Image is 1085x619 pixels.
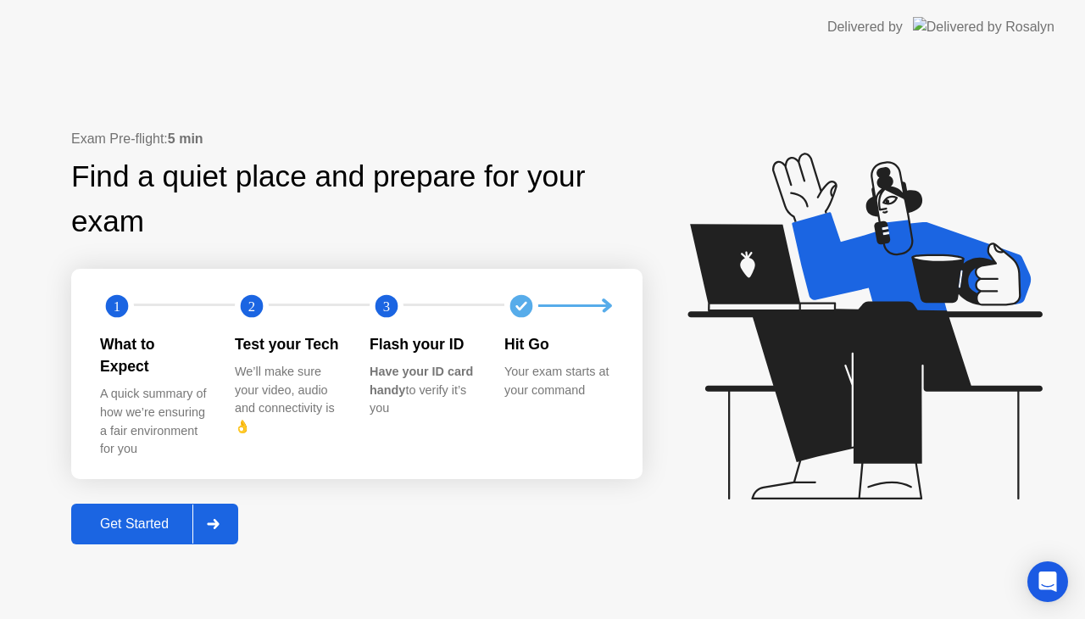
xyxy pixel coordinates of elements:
b: Have your ID card handy [370,365,473,397]
div: Delivered by [827,17,903,37]
div: Flash your ID [370,333,477,355]
div: What to Expect [100,333,208,378]
div: Test your Tech [235,333,342,355]
text: 1 [114,298,120,314]
div: We’ll make sure your video, audio and connectivity is 👌 [235,363,342,436]
text: 3 [383,298,390,314]
button: Get Started [71,504,238,544]
img: Delivered by Rosalyn [913,17,1054,36]
div: Exam Pre-flight: [71,129,643,149]
div: Get Started [76,516,192,532]
div: Open Intercom Messenger [1027,561,1068,602]
text: 2 [248,298,255,314]
div: Hit Go [504,333,612,355]
b: 5 min [168,131,203,146]
div: A quick summary of how we’re ensuring a fair environment for you [100,385,208,458]
div: Find a quiet place and prepare for your exam [71,154,643,244]
div: Your exam starts at your command [504,363,612,399]
div: to verify it’s you [370,363,477,418]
